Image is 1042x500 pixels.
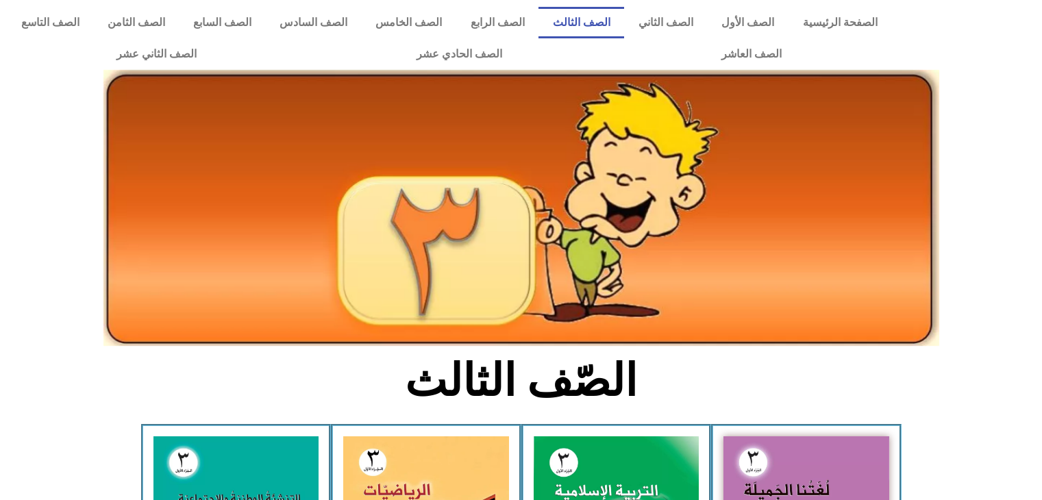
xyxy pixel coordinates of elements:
[7,38,306,70] a: الصف الثاني عشر
[266,7,362,38] a: الصف السادس
[306,38,611,70] a: الصف الحادي عشر
[93,7,179,38] a: الصف الثامن
[456,7,538,38] a: الصف الرابع
[7,7,93,38] a: الصف التاسع
[708,7,789,38] a: الصف الأول
[295,354,747,408] h2: الصّف الثالث
[624,7,707,38] a: الصف الثاني
[362,7,456,38] a: الصف الخامس
[179,7,265,38] a: الصف السابع
[538,7,624,38] a: الصف الثالث
[789,7,891,38] a: الصفحة الرئيسية
[612,38,891,70] a: الصف العاشر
